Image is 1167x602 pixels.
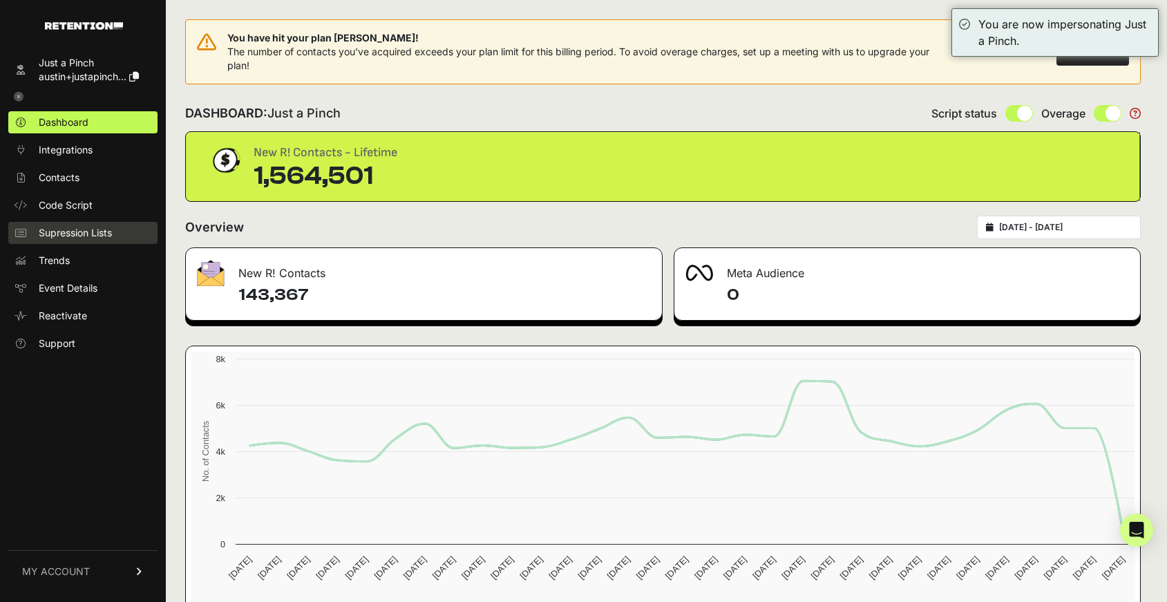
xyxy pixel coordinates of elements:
[254,143,397,162] div: New R! Contacts - Lifetime
[779,554,806,581] text: [DATE]
[8,167,158,189] a: Contacts
[285,554,312,581] text: [DATE]
[267,106,341,120] span: Just a Pinch
[867,554,894,581] text: [DATE]
[216,354,225,364] text: 8k
[256,554,283,581] text: [DATE]
[685,265,713,281] img: fa-meta-2f981b61bb99beabf952f7030308934f19ce035c18b003e963880cc3fabeebb7.png
[39,115,88,129] span: Dashboard
[238,284,651,306] h4: 143,367
[8,277,158,299] a: Event Details
[216,493,225,503] text: 2k
[8,550,158,592] a: MY ACCOUNT
[254,162,397,190] div: 1,564,501
[674,248,1141,290] div: Meta Audience
[8,111,158,133] a: Dashboard
[8,52,158,88] a: Just a Pinch austin+justapinch...
[1071,554,1098,581] text: [DATE]
[22,565,90,579] span: MY ACCOUNT
[39,70,126,82] span: austin+justapinch...
[39,281,97,295] span: Event Details
[978,16,1151,49] div: You are now impersonating Just a Pinch.
[1100,554,1127,581] text: [DATE]
[750,554,777,581] text: [DATE]
[8,222,158,244] a: Supression Lists
[185,104,341,123] h2: DASHBOARD:
[721,554,748,581] text: [DATE]
[45,22,123,30] img: Retention.com
[576,554,603,581] text: [DATE]
[8,250,158,272] a: Trends
[220,539,225,549] text: 0
[314,554,341,581] text: [DATE]
[39,309,87,323] span: Reactivate
[931,105,997,122] span: Script status
[216,446,225,457] text: 4k
[39,226,112,240] span: Supression Lists
[663,554,690,581] text: [DATE]
[39,143,93,157] span: Integrations
[343,554,370,581] text: [DATE]
[983,554,1010,581] text: [DATE]
[518,554,544,581] text: [DATE]
[39,254,70,267] span: Trends
[896,554,923,581] text: [DATE]
[8,305,158,327] a: Reactivate
[401,554,428,581] text: [DATE]
[692,554,719,581] text: [DATE]
[430,554,457,581] text: [DATE]
[200,421,211,482] text: No. of Contacts
[227,554,254,581] text: [DATE]
[1042,554,1069,581] text: [DATE]
[227,31,949,45] span: You have hit your plan [PERSON_NAME]!
[488,554,515,581] text: [DATE]
[808,554,835,581] text: [DATE]
[8,139,158,161] a: Integrations
[605,554,632,581] text: [DATE]
[208,143,243,178] img: dollar-coin-05c43ed7efb7bc0c12610022525b4bbbb207c7efeef5aecc26f025e68dcafac9.png
[39,337,75,350] span: Support
[954,554,981,581] text: [DATE]
[185,218,244,237] h2: Overview
[949,39,1048,64] button: Remind me later
[547,554,573,581] text: [DATE]
[1041,105,1085,122] span: Overage
[838,554,865,581] text: [DATE]
[216,400,225,411] text: 6k
[39,171,79,185] span: Contacts
[227,46,929,71] span: The number of contacts you've acquired exceeds your plan limit for this billing period. To avoid ...
[8,332,158,355] a: Support
[1012,554,1039,581] text: [DATE]
[1120,514,1153,547] div: Open Intercom Messenger
[39,198,93,212] span: Code Script
[197,260,225,286] img: fa-envelope-19ae18322b30453b285274b1b8af3d052b27d846a4fbe8435d1a52b978f639a2.png
[925,554,952,581] text: [DATE]
[459,554,486,581] text: [DATE]
[39,56,139,70] div: Just a Pinch
[634,554,661,581] text: [DATE]
[727,284,1130,306] h4: 0
[8,194,158,216] a: Code Script
[186,248,662,290] div: New R! Contacts
[372,554,399,581] text: [DATE]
